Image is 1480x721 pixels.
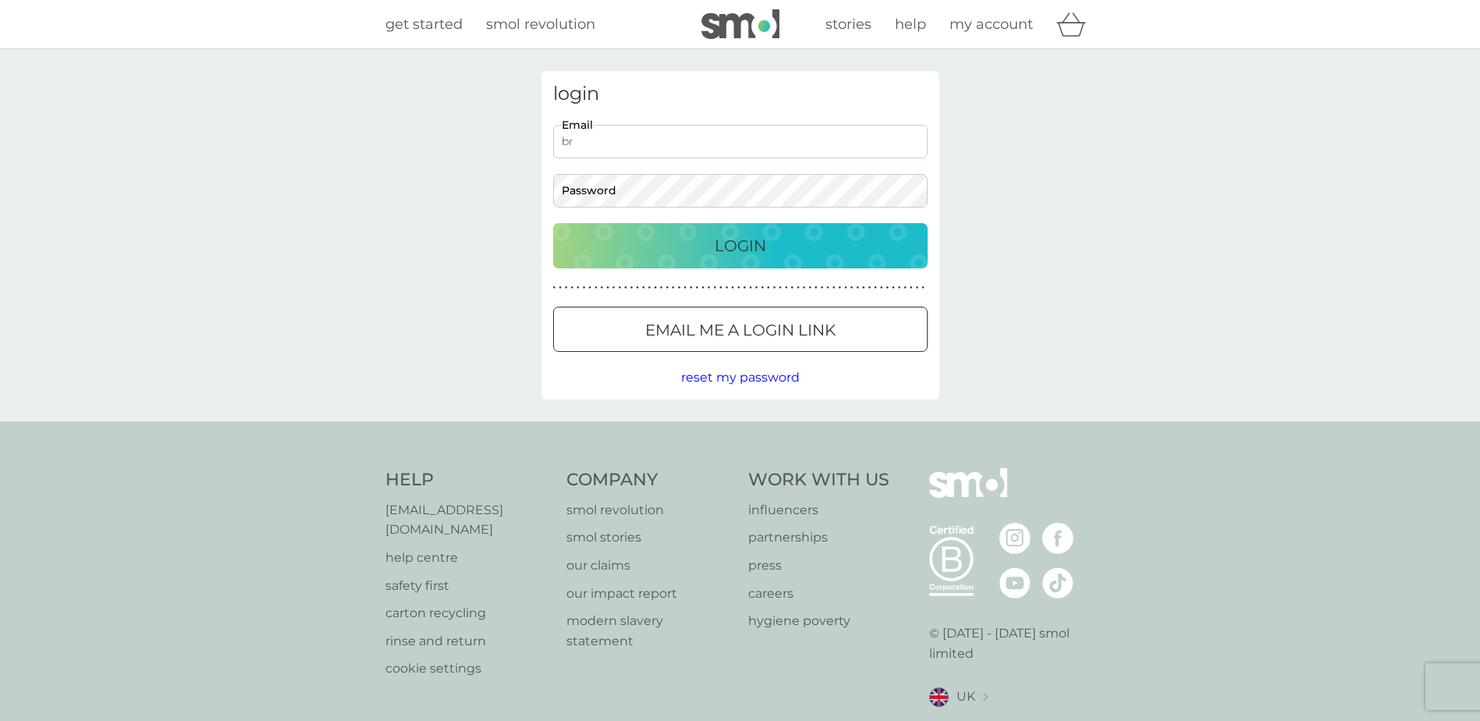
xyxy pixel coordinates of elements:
[719,284,722,292] p: ●
[566,500,733,520] a: smol revolution
[385,631,552,652] p: rinse and return
[825,16,871,33] span: stories
[744,284,747,292] p: ●
[737,284,740,292] p: ●
[645,318,836,343] p: Email me a login link
[636,284,639,292] p: ●
[385,548,552,568] a: help centre
[385,500,552,540] a: [EMAIL_ADDRESS][DOMAIN_NAME]
[385,603,552,623] a: carton recycling
[832,284,836,292] p: ●
[929,687,949,707] img: UK flag
[839,284,842,292] p: ●
[921,284,925,292] p: ●
[826,284,829,292] p: ●
[665,284,669,292] p: ●
[385,13,463,36] a: get started
[715,233,766,258] p: Login
[1056,9,1095,40] div: basket
[821,284,824,292] p: ●
[583,284,586,292] p: ●
[690,284,693,292] p: ●
[748,611,889,631] p: hygiene poverty
[385,659,552,679] a: cookie settings
[588,284,591,292] p: ●
[1042,523,1074,554] img: visit the smol Facebook page
[385,576,552,596] p: safety first
[708,284,711,292] p: ●
[856,284,859,292] p: ●
[880,284,883,292] p: ●
[748,527,889,548] a: partnerships
[701,284,705,292] p: ●
[565,284,568,292] p: ●
[748,468,889,492] h4: Work With Us
[559,284,562,292] p: ●
[815,284,818,292] p: ●
[566,468,733,492] h4: Company
[553,307,928,352] button: Email me a login link
[999,567,1031,598] img: visit the smol Youtube page
[606,284,609,292] p: ●
[903,284,907,292] p: ●
[825,13,871,36] a: stories
[672,284,675,292] p: ●
[660,284,663,292] p: ●
[898,284,901,292] p: ●
[797,284,800,292] p: ●
[748,556,889,576] p: press
[983,693,988,701] img: select a new location
[748,584,889,604] a: careers
[566,584,733,604] a: our impact report
[630,284,634,292] p: ●
[803,284,806,292] p: ●
[892,284,895,292] p: ●
[624,284,627,292] p: ●
[929,623,1095,663] p: © [DATE] - [DATE] smol limited
[570,284,573,292] p: ●
[385,468,552,492] h4: Help
[808,284,811,292] p: ●
[726,284,729,292] p: ●
[956,687,975,707] span: UK
[594,284,598,292] p: ●
[886,284,889,292] p: ●
[713,284,716,292] p: ●
[910,284,913,292] p: ●
[648,284,651,292] p: ●
[566,611,733,651] a: modern slavery statement
[862,284,865,292] p: ●
[385,16,463,33] span: get started
[949,16,1033,33] span: my account
[767,284,770,292] p: ●
[566,527,733,548] a: smol stories
[486,13,595,36] a: smol revolution
[999,523,1031,554] img: visit the smol Instagram page
[566,556,733,576] p: our claims
[681,370,800,385] span: reset my password
[868,284,871,292] p: ●
[696,284,699,292] p: ●
[577,284,580,292] p: ●
[929,468,1007,521] img: smol
[749,284,752,292] p: ●
[654,284,657,292] p: ●
[761,284,764,292] p: ●
[678,284,681,292] p: ●
[949,13,1033,36] a: my account
[748,500,889,520] a: influencers
[850,284,854,292] p: ●
[701,9,779,39] img: smol
[601,284,604,292] p: ●
[553,83,928,105] h3: login
[618,284,621,292] p: ●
